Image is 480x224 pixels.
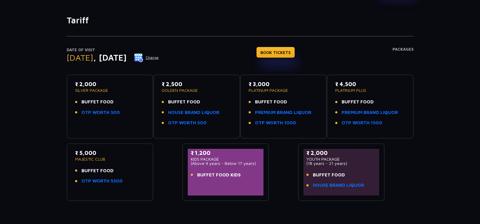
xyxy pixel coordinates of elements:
p: MAJESTIC CLUB [75,157,145,161]
a: OTP WORTH 1000 [255,119,296,126]
p: ₹ 2,500 [162,80,232,88]
p: Date of Visit [67,47,159,53]
p: ₹ 4,500 [335,80,405,88]
button: Change [134,53,159,62]
p: (18 years - 21 years) [306,161,376,165]
a: HOUSE BRAND LIQUOR [168,109,219,116]
h1: Tariff [67,15,414,25]
a: OTP WORTH 500 [81,109,120,116]
span: BUFFET FOOD [313,172,345,179]
span: BUFFET FOOD KIDS [197,172,241,179]
p: ₹ 2,000 [75,80,145,88]
span: BUFFET FOOD [81,167,114,174]
span: BUFFET FOOD [342,99,374,105]
a: PREMIUM BRAND LIQUOR [342,109,398,116]
p: ₹ 3,000 [249,80,319,88]
a: BOOK TICKETS [257,47,295,58]
p: SILVER PACKAGE [75,88,145,92]
a: HOUSE BRAND LIQUOR [313,182,364,189]
p: GOLDEN PACKAGE [162,88,232,92]
p: PLATINUM PLUS [335,88,405,92]
a: OTP WORTH 5500 [81,178,123,185]
a: OTP WORTH 1500 [342,119,382,126]
p: KIDS PACKAGE [191,157,261,161]
p: (Above 4 years - Below 17 years) [191,161,261,165]
a: PREMIUM BRAND LIQUOR [255,109,311,116]
h4: Packages [392,47,414,69]
span: BUFFET FOOD [81,99,114,105]
p: ₹ 1,200 [191,149,261,157]
p: ₹ 2,000 [306,149,376,157]
span: [DATE] [67,52,93,62]
p: YOUTH PACKAGE [306,157,376,161]
p: ₹ 5,000 [75,149,145,157]
p: PLATINUM PACKAGE [249,88,319,92]
span: BUFFET FOOD [255,99,287,105]
span: , [DATE] [93,52,127,62]
span: BUFFET FOOD [168,99,200,105]
a: OTP WORTH 500 [168,119,207,126]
